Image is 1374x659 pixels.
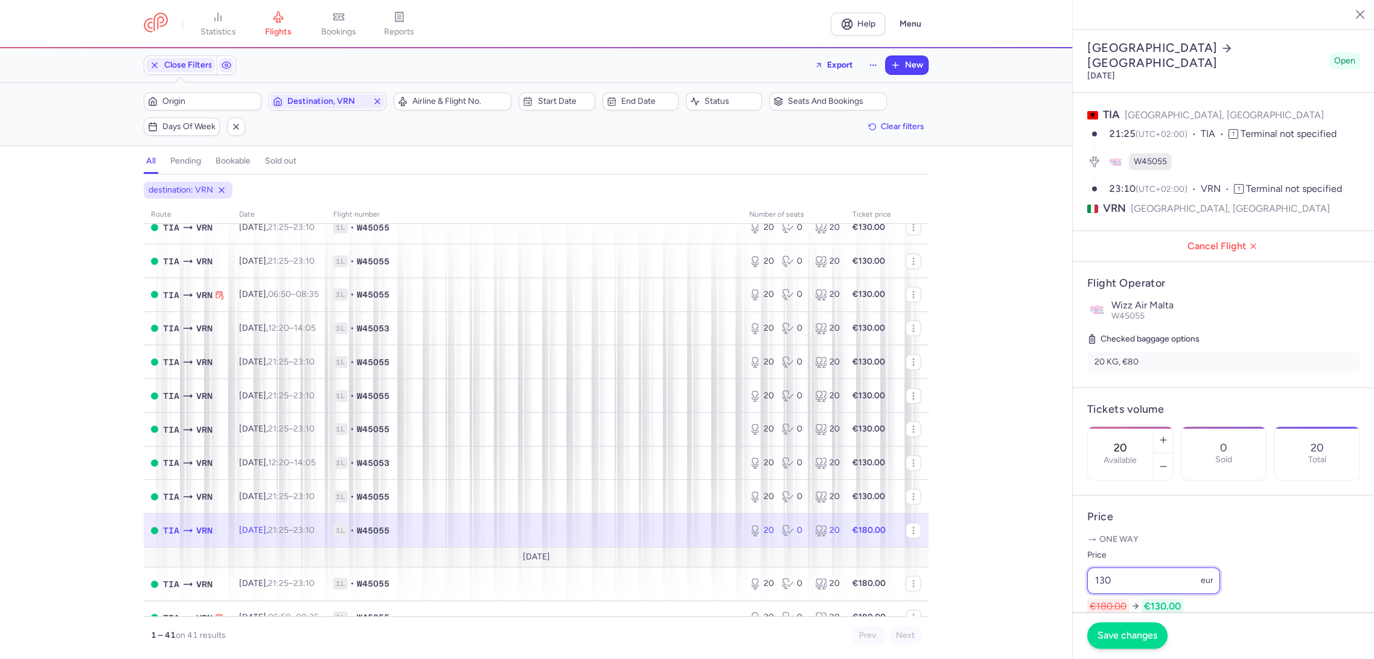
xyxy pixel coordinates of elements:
span: 1L [333,288,348,301]
span: 1L [333,524,348,536]
span: Valerio Catullo, Verona, Italy [196,389,212,403]
span: Valerio Catullo, Verona, Italy [196,255,212,268]
span: – [268,323,316,333]
span: Rinas Mother Teresa, Tirana, Albania [163,221,179,234]
input: --- [1087,567,1220,594]
strong: €130.00 [852,222,885,232]
time: 21:25 [268,357,289,367]
span: [GEOGRAPHIC_DATA], [GEOGRAPHIC_DATA] [1125,109,1324,121]
span: – [268,424,315,434]
a: flights [248,11,308,37]
th: date [232,206,326,224]
button: Destination, VRN [269,92,386,110]
div: 0 [782,423,805,435]
a: Help [831,13,885,36]
strong: €180.00 [852,612,886,622]
span: • [350,356,354,368]
span: €130.00 [1142,599,1183,614]
span: destination: VRN [149,184,213,196]
span: [DATE], [239,424,315,434]
span: Rinas Mother Teresa, Tirana, Albania [163,322,179,335]
span: W45055 [357,288,389,301]
strong: €130.00 [852,491,885,501]
span: – [268,256,315,266]
span: TIA [163,255,179,268]
li: 20 KG, €80 [1087,351,1360,373]
button: Airline & Flight No. [394,92,511,110]
button: Origin [144,92,261,110]
div: 20 [749,524,772,536]
div: 20 [749,356,772,368]
time: 23:10 [293,357,315,367]
span: (UTC+02:00) [1136,129,1187,139]
span: Valerio Catullo, Verona, Italy [196,221,212,234]
span: Origin [162,97,257,106]
div: 0 [782,221,805,234]
time: 06:50 [268,289,291,299]
button: Seats and bookings [769,92,887,110]
button: Save changes [1087,622,1168,649]
p: Sold [1215,455,1232,465]
span: Export [827,60,853,69]
strong: €130.00 [852,457,885,468]
strong: 1 – 41 [151,630,176,640]
time: 21:25 [268,491,289,501]
span: [DATE], [239,491,315,501]
span: TIA [163,456,179,470]
h4: all [146,156,156,167]
span: • [350,221,354,234]
time: 21:25 [268,390,289,401]
a: bookings [308,11,369,37]
span: • [350,457,354,469]
span: • [350,322,354,334]
span: W45055 [357,611,389,623]
div: 20 [815,322,838,334]
span: Valerio Catullo, Verona, Italy [196,524,212,537]
time: 21:25 [268,578,289,588]
span: [DATE], [239,612,319,622]
span: W45055 [357,390,389,402]
span: Valerio Catullo, Verona, Italy [196,288,212,302]
span: [GEOGRAPHIC_DATA], [GEOGRAPHIC_DATA] [1131,201,1330,216]
time: 08:35 [296,612,319,622]
label: Price [1087,548,1220,562]
div: 0 [782,356,805,368]
span: [DATE], [239,289,319,299]
span: VRN [1103,201,1126,216]
a: statistics [188,11,248,37]
button: Prev. [852,626,884,645]
span: Rinas Mother Teresa, Tirana, Albania [163,423,179,436]
div: 20 [815,255,838,267]
span: (UTC+02:00) [1136,184,1187,194]
p: Total [1308,455,1326,465]
div: 20 [749,611,772,623]
h4: Tickets volume [1087,403,1360,416]
h4: pending [170,156,201,167]
div: 20 [749,221,772,234]
span: • [350,423,354,435]
span: W45055 [357,524,389,536]
time: 14:05 [294,457,316,468]
h4: sold out [265,156,296,167]
time: 21:25 [268,525,289,535]
p: 20 [1311,442,1324,454]
time: 23:10 [293,491,315,501]
div: 20 [815,288,838,301]
div: 0 [782,457,805,469]
th: Ticket price [845,206,898,224]
button: Menu [892,13,928,36]
span: W45055 [357,578,389,590]
time: 23:10 [293,222,315,232]
span: • [350,578,354,590]
span: – [268,612,319,622]
span: 1L [333,457,348,469]
th: number of seats [742,206,845,224]
p: Wizz Air Malta [1111,300,1360,311]
span: Start date [537,97,590,106]
span: • [350,611,354,623]
span: Clear filters [881,122,924,131]
button: Next [889,626,921,645]
span: Save changes [1098,630,1157,641]
time: 12:20 [268,323,289,333]
th: Flight number [326,206,742,224]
